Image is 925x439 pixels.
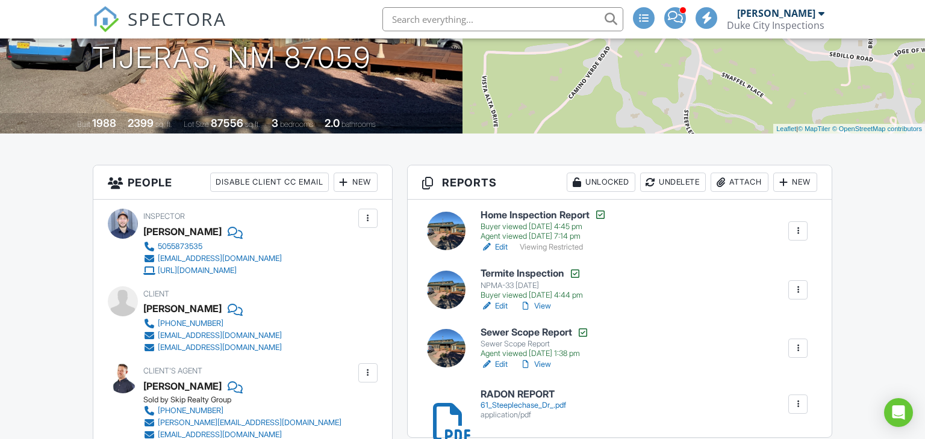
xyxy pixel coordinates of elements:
div: Sold by Skip Realty Group [143,395,351,405]
div: Open Intercom Messenger [884,398,913,427]
span: SPECTORA [128,6,226,31]
a: View [520,300,551,312]
span: bedrooms [280,120,313,129]
div: [URL][DOMAIN_NAME] [158,266,237,275]
a: RADON REPORT 61_Steeplechase_Dr_.pdf application/pdf [481,389,566,420]
h1: 61 Steeplechase Dr Tijeras, NM 87059 [75,11,388,75]
div: Sewer Scope Report [481,339,589,349]
div: [PHONE_NUMBER] [158,406,223,416]
div: Unlocked [567,173,635,192]
div: [PHONE_NUMBER] [158,319,223,328]
h3: Reports [408,165,832,200]
h6: Sewer Scope Report [481,327,589,339]
a: Edit [481,241,508,253]
div: [PERSON_NAME] [143,377,222,395]
div: application/pdf [481,410,566,420]
div: Attach [711,173,768,192]
div: | [773,124,925,134]
div: [PERSON_NAME] [143,223,222,241]
a: SPECTORA [93,16,226,41]
a: 5055873535 [143,241,282,253]
div: 2399 [128,117,154,129]
a: View [520,358,551,370]
img: The Best Home Inspection Software - Spectora [93,6,119,32]
a: Sewer Scope Report Sewer Scope Report Agent viewed [DATE] 1:38 pm [481,327,589,359]
a: Edit [481,300,508,312]
div: Agent viewed [DATE] 7:14 pm [481,232,606,241]
div: [PERSON_NAME] [143,299,222,318]
a: [EMAIL_ADDRESS][DOMAIN_NAME] [143,330,282,342]
a: [PHONE_NUMBER] [143,405,341,417]
span: Client [143,289,169,298]
div: Buyer viewed [DATE] 4:45 pm [481,222,606,232]
span: Built [77,120,90,129]
span: sq.ft. [245,120,260,129]
h6: RADON REPORT [481,389,566,400]
div: Undelete [640,173,706,192]
a: © MapTiler [798,125,830,132]
span: Viewing Restricted [520,242,583,252]
span: Lot Size [184,120,209,129]
input: Search everything... [382,7,623,31]
span: Client's Agent [143,366,202,375]
a: [EMAIL_ADDRESS][DOMAIN_NAME] [143,253,282,265]
div: NPMA-33 [DATE] [481,281,583,290]
div: [EMAIL_ADDRESS][DOMAIN_NAME] [158,343,282,352]
div: 5055873535 [158,242,202,251]
div: [EMAIL_ADDRESS][DOMAIN_NAME] [158,254,282,263]
div: 1988 [92,117,116,129]
div: Buyer viewed [DATE] 4:44 pm [481,290,583,300]
span: Inspector [143,212,185,221]
span: bathrooms [341,120,376,129]
h6: Termite Inspection [481,268,583,280]
a: [PERSON_NAME][EMAIL_ADDRESS][DOMAIN_NAME] [143,417,341,429]
a: [URL][DOMAIN_NAME] [143,265,282,277]
div: 61_Steeplechase_Dr_.pdf [481,401,566,410]
h3: People [93,165,392,200]
div: [PERSON_NAME][EMAIL_ADDRESS][DOMAIN_NAME] [158,418,341,428]
a: [PHONE_NUMBER] [143,318,282,330]
h6: Home Inspection Report [481,209,606,221]
div: 3 [272,117,278,129]
div: 87556 [211,117,243,129]
a: [EMAIL_ADDRESS][DOMAIN_NAME] [143,342,282,354]
span: sq. ft. [155,120,172,129]
a: © OpenStreetMap contributors [832,125,922,132]
div: Disable Client CC Email [210,173,329,192]
div: [PERSON_NAME] [737,7,815,19]
div: New [773,173,817,192]
div: Duke City Inspections [727,19,824,31]
div: New [334,173,378,192]
div: [EMAIL_ADDRESS][DOMAIN_NAME] [158,331,282,340]
a: Leaflet [776,125,796,132]
div: Agent viewed [DATE] 1:38 pm [481,349,589,358]
a: Edit [481,358,508,370]
div: 2.0 [325,117,340,129]
a: Home Inspection Report Buyer viewed [DATE] 4:45 pm Agent viewed [DATE] 7:14 pm [481,209,606,241]
a: Termite Inspection NPMA-33 [DATE] Buyer viewed [DATE] 4:44 pm [481,268,583,300]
